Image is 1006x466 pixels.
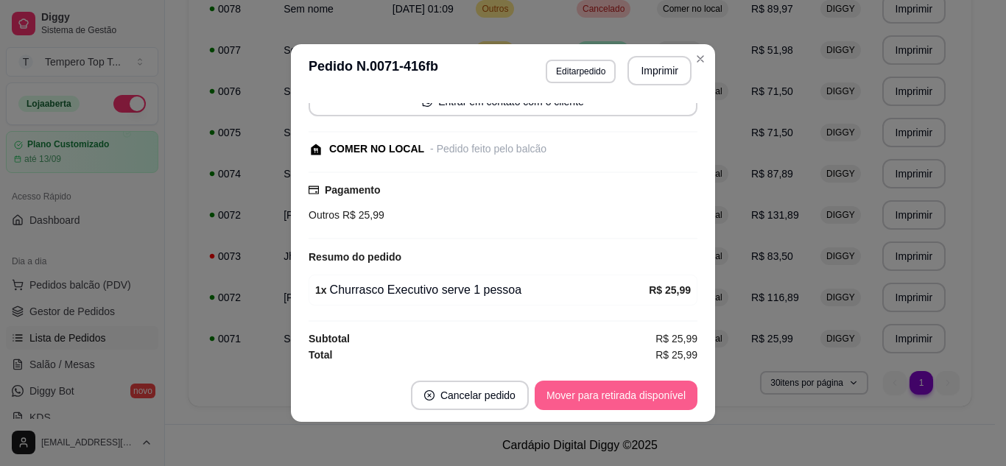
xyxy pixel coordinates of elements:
[309,185,319,195] span: credit-card
[627,56,692,85] button: Imprimir
[430,141,546,157] div: - Pedido feito pelo balcão
[325,184,380,196] strong: Pagamento
[309,209,340,221] span: Outros
[315,281,649,299] div: Churrasco Executivo serve 1 pessoa
[689,47,712,71] button: Close
[424,390,435,400] span: close-circle
[340,209,384,221] span: R$ 25,99
[546,60,616,83] button: Editarpedido
[309,333,350,345] strong: Subtotal
[411,381,529,410] button: close-circleCancelar pedido
[655,331,697,347] span: R$ 25,99
[309,349,332,361] strong: Total
[649,284,691,296] strong: R$ 25,99
[655,347,697,363] span: R$ 25,99
[329,141,424,157] div: COMER NO LOCAL
[315,284,327,296] strong: 1 x
[309,56,438,85] h3: Pedido N. 0071-416fb
[309,251,401,263] strong: Resumo do pedido
[535,381,697,410] button: Mover para retirada disponível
